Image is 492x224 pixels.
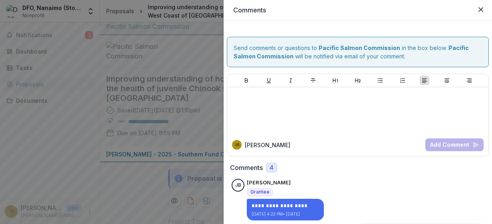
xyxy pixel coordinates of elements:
[464,76,474,85] button: Align Right
[264,76,274,85] button: Underline
[375,76,385,85] button: Bullet List
[233,6,482,14] h2: Comments
[308,76,318,85] button: Strike
[235,183,241,188] div: Jessy Bokvist
[242,76,251,85] button: Bold
[227,37,489,67] div: Send comments or questions to in the box below. will be notified via email of your comment.
[425,138,484,151] button: Add Comment
[398,76,407,85] button: Ordered List
[230,164,263,172] h2: Comments
[319,44,400,51] strong: Pacific Salmon Commission
[420,76,429,85] button: Align Left
[234,143,239,147] div: Jessy Bokvist
[252,211,319,217] p: [DATE] 4:22 PM • [DATE]
[245,141,290,149] p: [PERSON_NAME]
[250,189,270,195] span: Grantee
[270,164,274,171] span: 4
[353,76,363,85] button: Heading 2
[474,3,487,16] button: Close
[286,76,296,85] button: Italicize
[331,76,340,85] button: Heading 1
[247,179,291,187] p: [PERSON_NAME]
[442,76,452,85] button: Align Center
